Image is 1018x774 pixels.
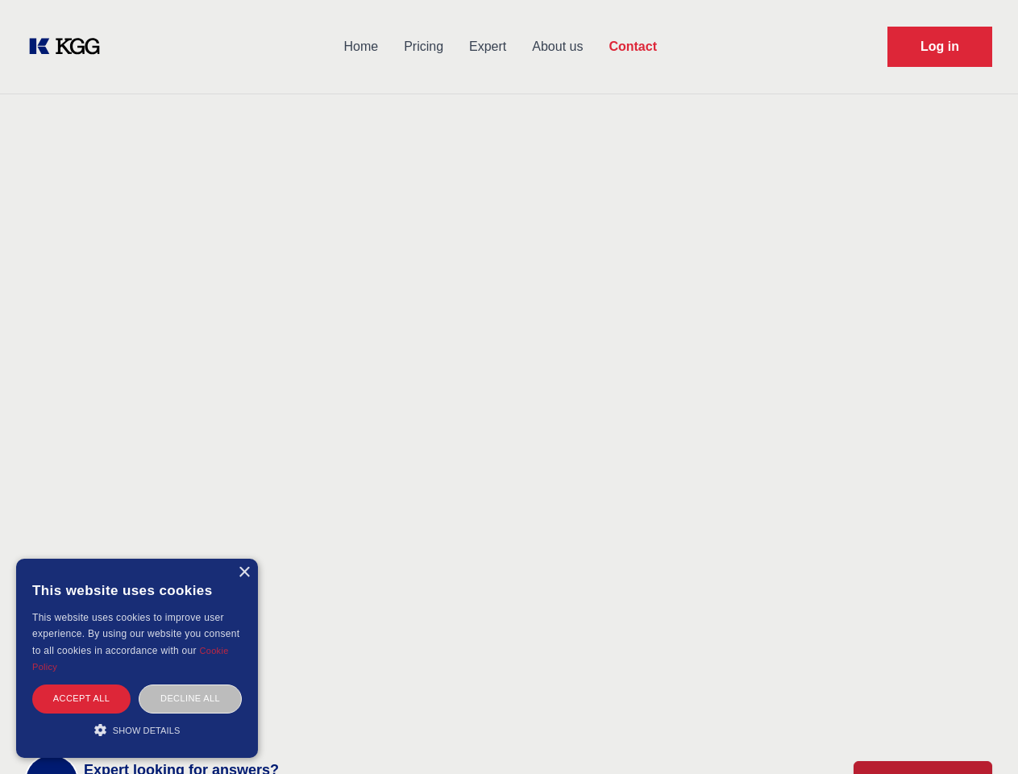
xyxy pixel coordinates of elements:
[887,27,992,67] a: Request Demo
[596,26,670,68] a: Contact
[391,26,456,68] a: Pricing
[26,34,113,60] a: KOL Knowledge Platform: Talk to Key External Experts (KEE)
[113,726,181,735] span: Show details
[32,646,229,672] a: Cookie Policy
[519,26,596,68] a: About us
[32,571,242,610] div: This website uses cookies
[139,685,242,713] div: Decline all
[330,26,391,68] a: Home
[32,722,242,738] div: Show details
[32,612,239,656] span: This website uses cookies to improve user experience. By using our website you consent to all coo...
[937,697,1018,774] iframe: Chat Widget
[238,567,250,579] div: Close
[456,26,519,68] a: Expert
[32,685,131,713] div: Accept all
